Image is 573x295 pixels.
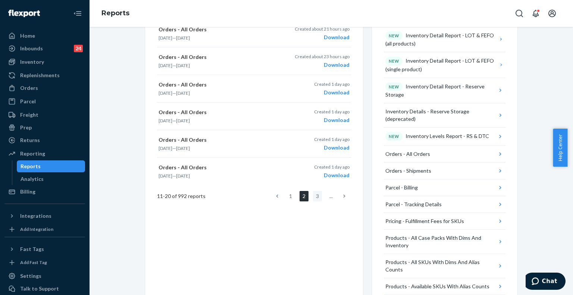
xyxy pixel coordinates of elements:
img: Flexport logo [8,10,40,17]
p: — [159,145,285,151]
p: Orders - All Orders [159,164,285,171]
p: — [159,62,285,69]
div: Inventory [20,58,44,66]
div: Parcel - Tracking Details [385,201,442,208]
div: Inventory Detail Report - LOT & FEFO (all products) [385,31,498,48]
div: Reports [21,163,41,170]
button: Orders - All Orders[DATE]—[DATE]Created 1 day agoDownload [157,103,351,130]
button: Parcel - Tracking Details [384,196,505,213]
p: Created 1 day ago [314,81,350,87]
p: Orders - All Orders [159,136,285,144]
time: [DATE] [159,173,172,179]
p: — [159,173,285,179]
p: — [159,117,285,124]
a: Prep [4,122,85,134]
button: Fast Tags [4,243,85,255]
div: Download [314,144,350,151]
span: Help Center [553,129,567,167]
div: 24 [74,45,83,52]
button: Orders - All Orders[DATE]—[DATE]Created about 23 hours agoDownload [157,47,351,75]
button: Open account menu [545,6,560,21]
div: Analytics [21,175,44,183]
p: Orders - All Orders [159,53,285,61]
li: ... [326,191,335,201]
button: Parcel - Billing [384,179,505,196]
div: Inventory Details - Reserve Storage (deprecated) [385,108,497,123]
p: NEW [389,33,399,39]
iframe: Opens a widget where you can chat to one of our agents [526,273,566,291]
div: Products - All SKUs With Dims And Alias Counts [385,258,497,273]
a: Parcel [4,95,85,107]
a: Settings [4,270,85,282]
time: [DATE] [176,173,190,179]
time: [DATE] [159,118,172,123]
button: NEWInventory Detail Report - Reserve Storage [384,78,505,104]
time: [DATE] [176,63,190,68]
div: Inventory Detail Report - LOT & FEFO (single product) [385,57,498,73]
button: Orders - All Orders[DATE]—[DATE]Created 1 day agoDownload [157,130,351,158]
a: Home [4,30,85,42]
button: Products - Available SKUs With Alias Counts [384,278,505,295]
span: 11 - 20 of 992 reports [157,192,206,200]
button: Close Navigation [70,6,85,21]
a: Orders [4,82,85,94]
a: Billing [4,186,85,198]
button: Orders - All Orders[DATE]—[DATE]Created 1 day agoDownload [157,158,351,185]
button: Open Search Box [512,6,527,21]
a: Page 2 is your current page [300,191,309,201]
time: [DATE] [176,118,190,123]
div: Freight [20,111,38,119]
div: Returns [20,136,40,144]
div: Inventory Detail Report - Reserve Storage [385,82,497,99]
div: Talk to Support [20,285,59,292]
p: Orders - All Orders [159,81,285,88]
a: Freight [4,109,85,121]
button: Orders - Shipments [384,163,505,179]
a: Add Integration [4,225,85,234]
a: Inbounds24 [4,43,85,54]
div: Add Fast Tag [20,259,47,266]
a: Add Fast Tag [4,258,85,267]
button: Orders - All Orders[DATE]—[DATE]Created about 21 hours agoDownload [157,20,351,47]
p: NEW [389,58,399,64]
a: Page 1 [286,191,295,201]
button: Integrations [4,210,85,222]
a: Inventory [4,56,85,68]
button: NEWInventory Detail Report - LOT & FEFO (all products) [384,27,505,53]
ol: breadcrumbs [95,3,135,24]
div: Home [20,32,35,40]
div: Orders [20,84,38,92]
time: [DATE] [159,63,172,68]
p: — [159,90,285,96]
div: Replenishments [20,72,60,79]
div: Orders - All Orders [385,150,430,158]
div: Prep [20,124,32,131]
div: Download [295,61,350,69]
div: Inventory Levels Report - RS & DTC [385,132,489,141]
div: Orders - Shipments [385,167,431,175]
div: Billing [20,188,35,195]
div: Fast Tags [20,245,44,253]
time: [DATE] [176,90,190,96]
button: NEWInventory Detail Report - LOT & FEFO (single product) [384,52,505,78]
button: NEWInventory Levels Report - RS & DTC [384,128,505,146]
p: Created about 23 hours ago [295,53,350,60]
p: Created about 21 hours ago [295,26,350,32]
div: Products - All Case Packs With Dims And Inventory [385,234,497,249]
div: Download [295,34,350,41]
a: Reports [17,160,85,172]
p: Created 1 day ago [314,164,350,170]
div: Download [314,172,350,179]
button: Products - All Case Packs With Dims And Inventory [384,230,505,254]
p: Orders - All Orders [159,26,285,33]
button: Orders - All Orders[DATE]—[DATE]Created 1 day agoDownload [157,75,351,103]
button: Orders - All Orders [384,146,505,163]
div: Settings [20,272,41,280]
time: [DATE] [159,90,172,96]
button: Pricing - Fulfillment Fees for SKUs [384,213,505,230]
a: Reports [101,9,129,17]
button: Open notifications [528,6,543,21]
div: Integrations [20,212,51,220]
a: Replenishments [4,69,85,81]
